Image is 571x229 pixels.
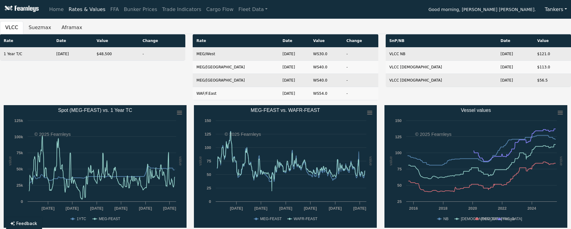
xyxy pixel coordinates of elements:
[534,61,571,74] td: $113.0
[541,4,571,15] button: Tankers
[527,206,536,211] text: 2024
[279,74,310,87] td: [DATE]
[294,217,318,221] text: WAFR-FEAST
[386,61,497,74] td: VLCC [DEMOGRAPHIC_DATA]
[90,206,103,211] text: [DATE]
[121,3,160,16] a: Bunker Prices
[343,61,378,74] td: -
[114,206,127,211] text: [DATE]
[461,108,491,113] text: Vessel values
[193,34,279,48] th: Rate
[254,206,267,211] text: [DATE]
[66,206,79,211] text: [DATE]
[14,135,23,139] text: 100k
[481,217,522,221] text: [DEMOGRAPHIC_DATA]
[34,132,71,137] text: © 2025 Fearnleys
[194,105,377,228] svg: MEG-FEAST vs. WAFR-FEAST
[329,206,342,211] text: [DATE]
[415,132,452,137] text: © 2025 Fearnleys
[534,74,571,87] td: $56.5
[41,206,54,211] text: [DATE]
[395,135,401,139] text: 125
[108,3,122,16] a: FFA
[498,206,506,211] text: 2022
[198,156,203,166] text: value
[260,217,282,221] text: MEG-FEAST
[343,74,378,87] td: -
[353,206,366,211] text: [DATE]
[207,159,211,163] text: 75
[178,156,183,166] text: value
[384,105,567,228] svg: Vessel values
[193,61,279,74] td: MEG/[GEOGRAPHIC_DATA]
[230,206,243,211] text: [DATE]
[386,34,497,48] th: SnP/NB
[205,145,211,150] text: 100
[205,118,211,123] text: 150
[497,74,534,87] td: [DATE]
[310,87,343,100] td: WS 54.0
[397,183,401,188] text: 50
[461,217,502,221] text: [DEMOGRAPHIC_DATA]
[534,34,571,48] th: Value
[139,206,152,211] text: [DATE]
[139,34,185,48] th: Change
[279,206,292,211] text: [DATE]
[93,48,139,61] td: $48,500
[14,118,23,123] text: 125k
[310,34,343,48] th: Value
[386,48,497,61] td: VLCC NB
[304,206,317,211] text: [DATE]
[53,34,93,48] th: Date
[343,34,378,48] th: Change
[409,206,418,211] text: 2016
[468,206,477,211] text: 2020
[53,48,93,61] td: [DATE]
[193,48,279,61] td: MEG/West
[77,217,86,221] text: 1YTC
[397,167,401,171] text: 75
[17,183,23,188] text: 25k
[428,5,536,15] span: Good morning, [PERSON_NAME] [PERSON_NAME].
[443,217,449,221] text: NB
[497,61,534,74] td: [DATE]
[205,132,211,136] text: 125
[310,61,343,74] td: WS 40.0
[279,61,310,74] td: [DATE]
[209,199,211,204] text: 0
[139,48,185,61] td: -
[193,87,279,100] td: WAF/F.East
[56,21,87,34] button: Aframax
[207,186,211,190] text: 25
[503,217,515,221] text: Resale
[534,48,571,61] td: $121.0
[438,206,447,211] text: 2018
[368,156,373,166] text: value
[395,118,401,123] text: 150
[236,3,270,16] a: Fleet Data
[204,3,236,16] a: Cargo Flow
[388,156,393,166] text: value
[99,217,121,221] text: MEG-FEAST
[47,3,66,16] a: Home
[497,34,534,48] th: Date
[160,3,204,16] a: Trade Indicators
[207,172,211,177] text: 50
[193,74,279,87] td: MEG/[GEOGRAPHIC_DATA]
[386,74,497,87] td: VLCC [DEMOGRAPHIC_DATA]
[395,151,401,155] text: 100
[279,87,310,100] td: [DATE]
[310,48,343,61] td: WS 30.0
[17,167,23,171] text: 50k
[310,74,343,87] td: WS 40.0
[21,199,23,204] text: 0
[279,48,310,61] td: [DATE]
[163,206,176,211] text: [DATE]
[497,48,534,61] td: [DATE]
[3,6,39,13] img: Fearnleys Logo
[4,105,187,228] svg: Spot (MEG-FEAST) vs. 1 Year TC
[58,108,132,113] text: Spot (MEG-FEAST) vs. 1 Year TC
[93,34,139,48] th: Value
[17,151,23,155] text: 75k
[397,199,401,204] text: 25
